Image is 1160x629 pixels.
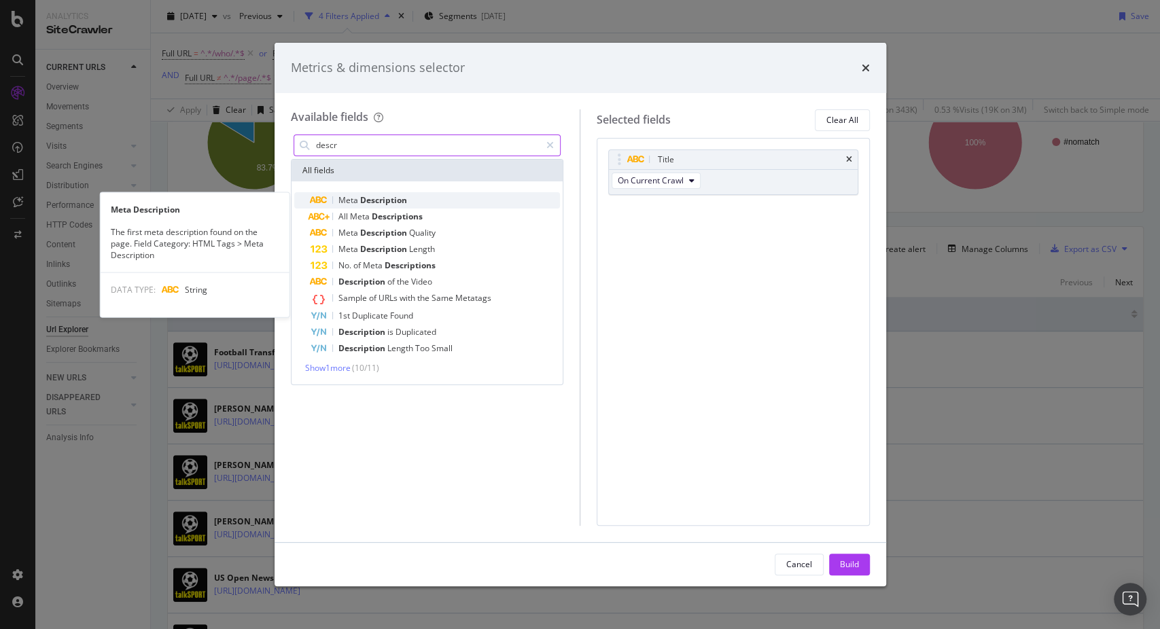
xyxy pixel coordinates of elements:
[292,160,563,181] div: All fields
[315,135,541,156] input: Search by field name
[338,292,369,304] span: Sample
[417,292,432,304] span: the
[352,362,379,374] span: ( 10 / 11 )
[400,292,417,304] span: with
[862,59,870,77] div: times
[432,342,453,354] span: Small
[338,259,353,271] span: No.
[338,227,360,238] span: Meta
[275,43,886,586] div: modal
[338,310,352,321] span: 1st
[829,554,870,575] button: Build
[360,243,409,255] span: Description
[409,227,436,238] span: Quality
[372,211,423,222] span: Descriptions
[815,109,870,131] button: Clear All
[338,326,387,338] span: Description
[352,310,390,321] span: Duplicate
[363,259,385,271] span: Meta
[658,153,674,166] div: Title
[409,243,435,255] span: Length
[338,194,360,206] span: Meta
[786,558,812,570] div: Cancel
[415,342,432,354] span: Too
[385,259,436,271] span: Descriptions
[379,292,400,304] span: URLs
[350,211,372,222] span: Meta
[775,554,824,575] button: Cancel
[291,109,368,124] div: Available fields
[411,276,432,287] span: Video
[390,310,413,321] span: Found
[387,276,397,287] span: of
[612,173,701,189] button: On Current Crawl
[369,292,379,304] span: of
[338,342,387,354] span: Description
[100,204,289,215] div: Meta Description
[387,326,396,338] span: is
[305,362,351,374] span: Show 1 more
[597,112,671,128] div: Selected fields
[360,227,409,238] span: Description
[432,292,455,304] span: Same
[846,156,852,164] div: times
[291,59,465,77] div: Metrics & dimensions selector
[608,149,858,195] div: TitletimesOn Current Crawl
[397,276,411,287] span: the
[840,558,859,570] div: Build
[396,326,436,338] span: Duplicated
[100,226,289,261] div: The first meta description found on the page. Field Category: HTML Tags > Meta Description
[618,175,684,186] span: On Current Crawl
[826,114,858,126] div: Clear All
[338,243,360,255] span: Meta
[455,292,491,304] span: Metatags
[1114,583,1146,615] div: Open Intercom Messenger
[360,194,407,206] span: Description
[387,342,415,354] span: Length
[353,259,363,271] span: of
[338,211,350,222] span: All
[338,276,387,287] span: Description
